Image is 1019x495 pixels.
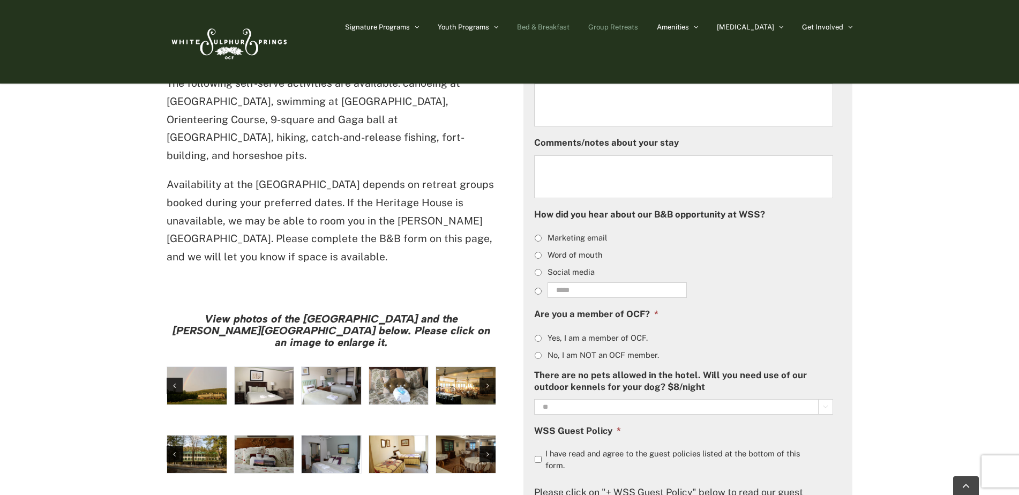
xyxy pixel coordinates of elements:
span: Amenities [657,24,689,31]
a: Harrison House Dining Room [436,436,496,473]
label: Marketing email [548,232,607,244]
div: 2 / 16 [234,366,295,405]
div: 5 / 16 [436,366,496,405]
div: 5 / 18 [436,435,496,474]
strong: View photos of the [GEOGRAPHIC_DATA] and the [PERSON_NAME][GEOGRAPHIC_DATA] below. Please click o... [173,312,490,349]
label: How did you hear about our B&B opportunity at WSS? [534,209,765,221]
div: 1 / 16 [167,366,227,405]
p: The following self-serve activities are available: canoeing at [GEOGRAPHIC_DATA], swimming at [GE... [167,74,496,165]
label: Comments/notes about your stay [534,137,679,149]
img: White Sulphur Springs Logo [167,17,290,67]
span: Signature Programs [345,24,410,31]
label: Yes, I am a member of OCF. [548,332,648,344]
span: [MEDICAL_DATA] [717,24,774,31]
a: hh-7 [436,367,496,404]
span: Group Retreats [588,24,638,31]
a: hh-4 [302,367,361,404]
label: Social media [548,266,595,278]
div: Next slide [479,446,496,462]
a: hh-3 [369,367,429,404]
div: 3 / 18 [301,435,362,474]
div: Previous slide [167,378,183,394]
label: Word of mouth [548,249,602,261]
label: No, I am NOT an OCF member. [548,349,659,361]
label: I have read and agree to the guest policies listed at the bottom of this form. [545,448,807,471]
a: hh-5 [235,367,294,404]
a: Harrison House Exterior [167,436,227,473]
div: Next slide [479,378,496,394]
div: 4 / 16 [369,366,429,405]
div: 2 / 18 [234,435,295,474]
span: Availability at the [GEOGRAPHIC_DATA] depends on retreat groups booked during your preferred date... [167,178,494,262]
span: Get Involved [802,24,843,31]
div: 4 / 18 [369,435,429,474]
input: Other [548,282,687,298]
div: Previous slide [167,446,183,462]
a: Harrison House Guestroom (5) [369,436,429,473]
a: large-heritage [167,367,227,404]
a: Harrison House Guestroom (4) [302,436,361,473]
a: Harrison House Guestroom (2) [235,436,294,473]
label: Are you a member of OCF? [534,309,658,320]
span: Youth Programs [438,24,489,31]
div: 1 / 18 [167,435,227,474]
span: Bed & Breakfast [517,24,570,31]
div: 3 / 16 [301,366,362,405]
label: There are no pets allowed in the hotel. Will you need use of our outdoor kennels for your dog? $8... [534,370,834,393]
label: WSS Guest Policy [534,425,621,437]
